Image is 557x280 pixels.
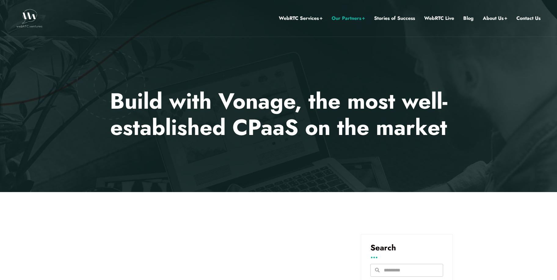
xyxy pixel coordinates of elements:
[483,14,507,22] a: About Us
[424,14,454,22] a: WebRTC Live
[370,244,443,252] h3: Search
[279,14,322,22] a: WebRTC Services
[374,14,415,22] a: Stories of Success
[463,14,474,22] a: Blog
[370,253,443,258] h3: ...
[332,14,365,22] a: Our Partners
[516,14,541,22] a: Contact Us
[100,88,457,141] p: Build with Vonage, the most well-established CPaaS on the market
[16,9,42,27] img: WebRTC.ventures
